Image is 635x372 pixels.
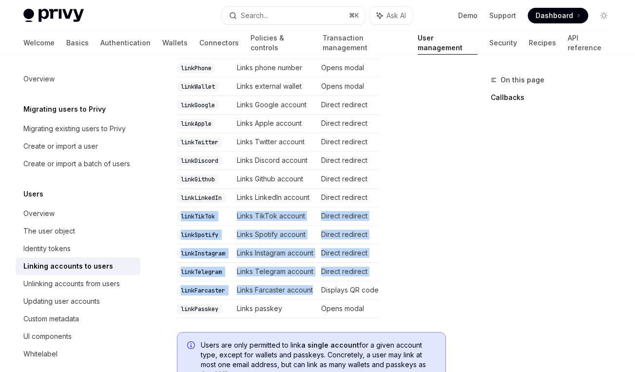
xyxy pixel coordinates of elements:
span: On this page [500,74,544,86]
div: Create or import a user [23,140,98,152]
div: Custom metadata [23,313,79,325]
a: API reference [568,31,612,55]
a: Create or import a batch of users [16,155,140,173]
h5: Migrating users to Privy [23,103,106,115]
a: UI components [16,328,140,345]
code: linkTwitter [177,137,222,147]
a: Recipes [529,31,556,55]
td: Links Apple account [233,115,317,133]
td: Links passkey [233,300,317,318]
td: Direct redirect [317,96,379,115]
code: linkSpotify [177,230,222,240]
span: Ask AI [386,11,406,20]
a: Basics [66,31,89,55]
a: Wallets [162,31,188,55]
code: linkApple [177,119,215,129]
code: linkGithub [177,175,219,184]
a: Policies & controls [250,31,311,55]
td: Direct redirect [317,152,379,170]
td: Links Spotify account [233,226,317,244]
td: Links TikTok account [233,207,317,226]
a: The user object [16,222,140,240]
button: Toggle dark mode [596,8,612,23]
td: Links Instagram account [233,244,317,263]
td: Links Farcaster account [233,281,317,300]
svg: Info [187,341,197,351]
td: Direct redirect [317,170,379,189]
button: Ask AI [370,7,413,24]
div: Whitelabel [23,348,58,360]
div: UI components [23,331,72,342]
a: Support [489,11,516,20]
code: linkWallet [177,82,219,92]
td: Links Github account [233,170,317,189]
td: Opens modal [317,300,379,318]
td: Opens modal [317,59,379,78]
div: Updating user accounts [23,295,100,307]
code: linkFarcaster [177,286,229,295]
code: linkPhone [177,63,215,73]
a: User management [418,31,478,55]
div: Identity tokens [23,243,71,255]
a: Overview [16,205,140,222]
span: ⌘ K [349,12,359,20]
a: Dashboard [528,8,588,23]
td: Direct redirect [317,189,379,207]
td: Links Google account [233,96,317,115]
img: light logo [23,9,84,22]
td: Links Discord account [233,152,317,170]
div: The user object [23,225,75,237]
code: linkInstagram [177,249,229,258]
a: Updating user accounts [16,293,140,310]
a: Welcome [23,31,55,55]
code: linkGoogle [177,100,219,110]
div: Overview [23,73,55,85]
code: linkTelegram [177,267,226,277]
a: Create or import a user [16,137,140,155]
a: Identity tokens [16,240,140,257]
td: Direct redirect [317,226,379,244]
code: linkPasskey [177,304,222,314]
a: Transaction management [323,31,406,55]
div: Migrating existing users to Privy [23,123,126,135]
div: Search... [241,10,268,21]
div: Overview [23,208,55,219]
a: Custom metadata [16,310,140,328]
td: Direct redirect [317,244,379,263]
td: Direct redirect [317,263,379,281]
code: linkDiscord [177,156,222,166]
a: Demo [458,11,478,20]
div: Unlinking accounts from users [23,278,120,290]
a: Callbacks [491,90,619,105]
a: Connectors [199,31,239,55]
div: Create or import a batch of users [23,158,130,170]
td: Links external wallet [233,78,317,96]
a: Linking accounts to users [16,257,140,275]
td: Links Telegram account [233,263,317,281]
td: Direct redirect [317,133,379,152]
td: Links LinkedIn account [233,189,317,207]
a: Unlinking accounts from users [16,275,140,293]
td: Opens modal [317,78,379,96]
a: Migrating existing users to Privy [16,120,140,137]
td: Links Twitter account [233,133,317,152]
td: Direct redirect [317,115,379,133]
td: Displays QR code [317,281,379,300]
span: Dashboard [536,11,573,20]
a: Security [489,31,517,55]
button: Search...⌘K [222,7,366,24]
a: Overview [16,70,140,88]
td: Direct redirect [317,207,379,226]
a: Whitelabel [16,345,140,363]
td: Links phone number [233,59,317,78]
h5: Users [23,188,43,200]
code: linkTikTok [177,212,219,221]
code: linkLinkedIn [177,193,226,203]
strong: a single account [301,341,359,349]
div: Linking accounts to users [23,260,113,272]
a: Authentication [100,31,151,55]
